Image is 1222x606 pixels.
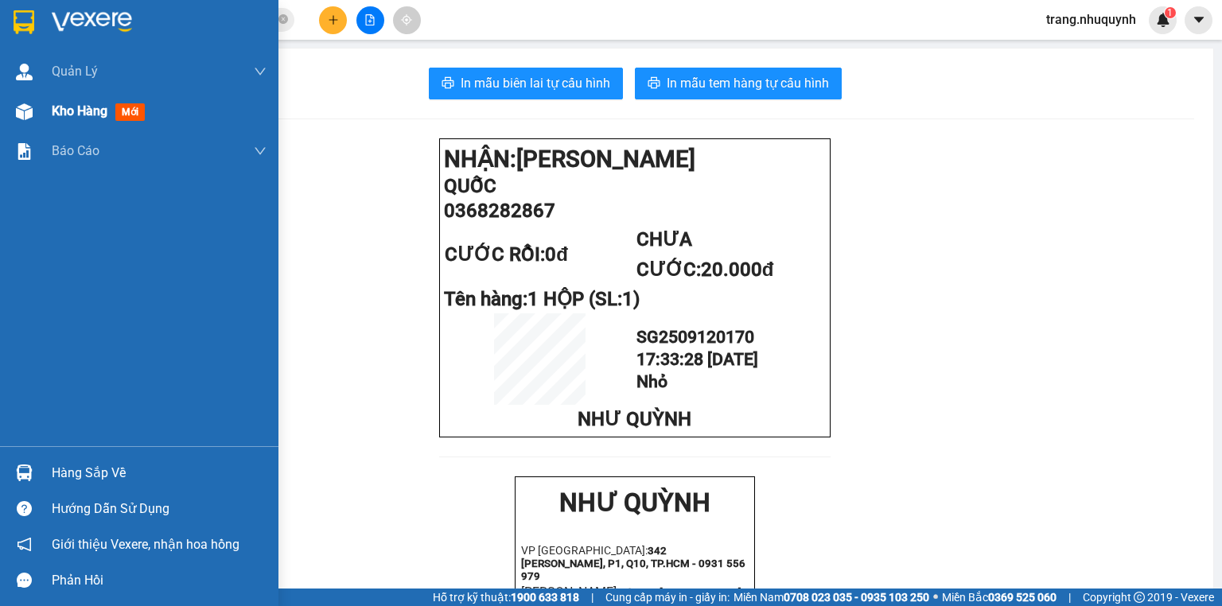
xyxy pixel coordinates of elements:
img: icon-new-feature [1156,13,1170,27]
span: down [254,65,267,78]
sup: 1 [1165,7,1176,18]
span: Cung cấp máy in - giấy in: [605,589,730,606]
img: logo-vxr [14,10,34,34]
div: Hướng dẫn sử dụng [52,497,267,521]
button: aim [393,6,421,34]
img: solution-icon [16,143,33,160]
span: CHƯA CƯỚC: [636,228,774,281]
span: question-circle [17,501,32,516]
img: warehouse-icon [16,464,33,481]
span: SG2509120170 [636,327,754,347]
strong: NHƯ QUỲNH [559,488,710,518]
img: warehouse-icon [16,103,33,120]
span: NHƯ QUỲNH [578,408,691,430]
span: 1 HỘP (SL: [527,288,640,310]
span: Miền Bắc [942,589,1057,606]
span: Kho hàng [52,103,107,118]
strong: 1900 633 818 [511,591,579,604]
span: 17:33:28 [DATE] [636,349,758,369]
span: trang.nhuquynh [1033,10,1149,29]
span: copyright [1134,592,1145,603]
span: Quản Lý [52,61,98,81]
span: plus [328,14,339,25]
strong: NHẬN: [444,146,695,173]
span: 0đ [545,243,568,266]
span: printer [648,76,660,91]
span: | [1068,589,1071,606]
span: mới [115,103,145,121]
span: down [254,145,267,157]
span: Tên hàng: [444,288,640,310]
span: 0368282867 [444,200,555,222]
span: notification [17,537,32,552]
span: [PERSON_NAME] [516,146,695,173]
span: 1 [1167,7,1173,18]
button: plus [319,6,347,34]
span: file-add [364,14,376,25]
span: Giới thiệu Vexere, nhận hoa hồng [52,534,239,554]
span: 1) [622,288,640,310]
span: close-circle [278,14,288,24]
span: aim [401,14,412,25]
span: QUỐC [444,175,496,197]
span: close-circle [278,13,288,28]
p: VP [GEOGRAPHIC_DATA]: [521,544,749,582]
span: In mẫu biên lai tự cấu hình [461,73,610,93]
span: Hỗ trợ kỹ thuật: [433,589,579,606]
button: file-add [356,6,384,34]
span: Báo cáo [52,141,99,161]
button: printerIn mẫu tem hàng tự cấu hình [635,68,842,99]
span: CƯỚC RỒI: [445,243,568,266]
span: Miền Nam [734,589,929,606]
button: printerIn mẫu biên lai tự cấu hình [429,68,623,99]
span: message [17,573,32,588]
span: Nhỏ [636,371,667,391]
img: warehouse-icon [16,64,33,80]
span: In mẫu tem hàng tự cấu hình [667,73,829,93]
strong: 0369 525 060 [988,591,1057,604]
div: Phản hồi [52,569,267,592]
span: caret-down [1192,13,1206,27]
strong: 0708 023 035 - 0935 103 250 [784,591,929,604]
span: 20.000đ [701,258,774,281]
button: caret-down [1185,6,1212,34]
span: | [591,589,593,606]
span: ⚪️ [933,594,938,600]
span: [PERSON_NAME]: [521,585,620,600]
span: printer [442,76,454,91]
div: Hàng sắp về [52,461,267,485]
strong: 342 [PERSON_NAME], P1, Q10, TP.HCM - 0931 556 979 [521,545,745,582]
